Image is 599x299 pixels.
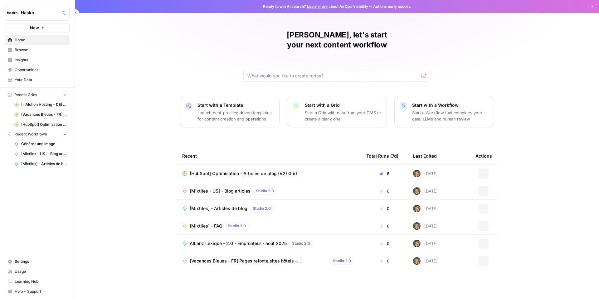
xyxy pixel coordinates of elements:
span: Your Data [15,77,67,83]
div: 0 [366,258,403,264]
span: Studio 2.0 [256,188,274,194]
p: Start with a Workflow [412,102,489,108]
span: Usage [15,269,67,274]
input: What would you like to create today? [247,73,419,79]
div: Total Runs (7d) [366,147,398,164]
span: Recent Grids [14,92,37,98]
a: Settings [5,257,70,267]
p: Start with a Grid [305,102,382,108]
img: ziyu4k121h9vid6fczkx3ylgkuqx [413,257,421,265]
p: Launch best-practice driven templates for content creation and operations [197,110,274,122]
span: Studio 2.0 [333,258,351,264]
span: Haskn [21,10,59,16]
img: ziyu4k121h9vid6fczkx3ylgkuqx [413,187,421,195]
button: Start with a TemplateLaunch best-practice driven templates for content creation and operations [180,97,280,127]
a: Your Data [5,75,70,85]
a: [Vacances Bleues - FR] Pages refonte sites hôtels - [GEOGRAPHIC_DATA]Studio 2.0 [182,257,356,265]
div: 0 [366,188,403,194]
span: Ready to win AI search? about AirOps Visibility [263,4,368,9]
div: [DATE] [413,170,438,177]
span: [Vacances Bleues - FR] Pages refonte sites hôtels - [GEOGRAPHIC_DATA] [190,258,328,264]
button: New [5,23,70,32]
img: ziyu4k121h9vid6fczkx3ylgkuqx [413,240,421,247]
span: Insights [15,57,67,63]
a: Home [5,35,70,45]
img: ziyu4k121h9vid6fczkx3ylgkuqx [413,205,421,212]
img: Haskn Logo [7,7,18,18]
span: Settings [15,259,67,264]
a: [InMotion Hosting - DE] - article de blog 2000 mots [12,100,70,110]
span: [Mixtiles] - Articles de blog [21,161,67,167]
span: Studio 2.0 [292,241,310,246]
button: Recent Workflows [5,130,70,139]
a: Browse [5,45,70,55]
div: 6 [366,170,403,177]
div: Last Edited [413,147,437,164]
a: Allianz Lexique - 2.0 - Emprunteur - août 2025Studio 2.0 [182,240,356,247]
a: [Mixtiles - US] - Blog articles [12,149,70,159]
div: Actions [475,147,492,164]
button: Recent Grids [5,90,70,100]
a: Learn more [307,4,328,9]
div: Recent [182,147,356,164]
a: Usage [5,267,70,277]
span: Opportunities [15,67,67,73]
p: Start a Workflow that combines your data, LLMs and human review [412,110,489,122]
button: Help + Support [5,287,70,297]
a: [Mixtiles] - Articles de blog [12,159,70,169]
span: [Vacances Bleues - FR] Pages refonte sites hôtels - [GEOGRAPHIC_DATA] [21,112,67,117]
div: [DATE] [413,222,438,230]
h1: [PERSON_NAME], let's start your next content workflow [243,30,431,50]
div: [DATE] [413,187,438,195]
span: Studio 2.0 [228,223,246,229]
a: [HubSpot] Optimisation - Articles de blog (V2) Grid [12,120,70,130]
span: [Mixtiles] - Articles de blog [190,205,247,212]
p: Start a Grid with data from your CMS or create a blank one [305,110,382,122]
button: Start with a WorkflowStart a Workflow that combines your data, LLMs and human review [394,97,494,127]
span: Allianz Lexique - 2.0 - Emprunteur - août 2025 [190,240,287,247]
span: Recent Workflows [14,131,47,137]
a: [Vacances Bleues - FR] Pages refonte sites hôtels - [GEOGRAPHIC_DATA] [12,110,70,120]
span: [Mixtiles] - FAQ [190,223,222,229]
span: [HubSpot] Optimisation - Articles de blog (V2) Grid [21,122,67,127]
span: Studio 2.0 [253,206,271,211]
span: [HubSpot] Optimisation - Articles de blog (V2) Grid [190,170,297,177]
a: [Mixtiles] - FAQStudio 2.0 [182,222,356,230]
button: Workspace: Haskn [5,5,70,21]
div: 0 [366,240,403,247]
span: Learning Hub [15,279,67,284]
a: Opportunities [5,65,70,75]
div: [DATE] [413,257,438,265]
a: Insights [5,55,70,65]
div: 0 [366,205,403,212]
div: [DATE] [413,205,438,212]
a: [HubSpot] Optimisation - Articles de blog (V2) Grid [182,170,356,177]
div: [DATE] [413,240,438,247]
span: Actions early access [373,4,411,9]
span: Browse [15,47,67,53]
p: Start with a Template [197,102,274,108]
a: [Mixtiles - US] - Blog articlesStudio 2.0 [182,187,356,195]
div: 0 [366,223,403,229]
span: New [30,25,39,31]
a: Learning Hub [5,277,70,287]
a: [Mixtiles] - Articles de blogStudio 2.0 [182,205,356,212]
img: ziyu4k121h9vid6fczkx3ylgkuqx [413,222,421,230]
span: [InMotion Hosting - DE] - article de blog 2000 mots [21,102,67,107]
span: [Mixtiles - US] - Blog articles [190,188,251,194]
a: Générer une image [12,139,70,149]
button: Start with a GridStart a Grid with data from your CMS or create a blank one [287,97,387,127]
span: Help + Support [15,289,67,294]
span: Générer une image [21,141,67,147]
span: [Mixtiles - US] - Blog articles [21,151,67,157]
span: Home [15,37,67,43]
img: ziyu4k121h9vid6fczkx3ylgkuqx [413,170,421,177]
